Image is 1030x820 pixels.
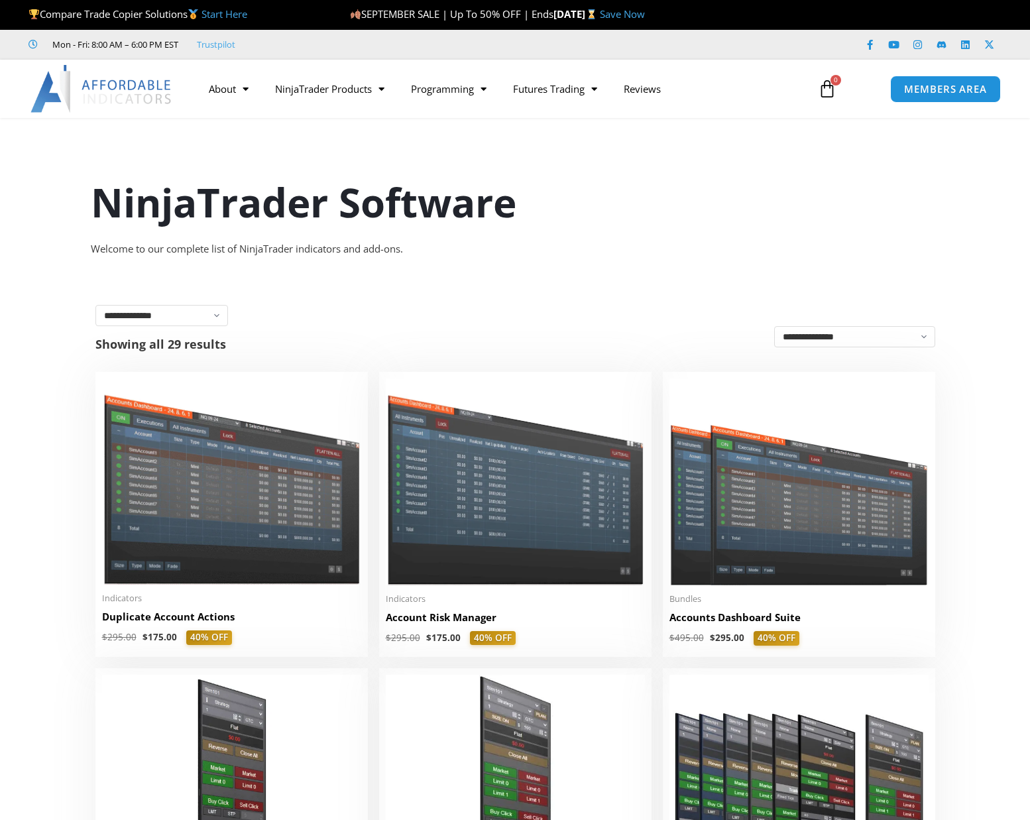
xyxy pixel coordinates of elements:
[201,7,247,21] a: Start Here
[669,593,929,605] span: Bundles
[710,632,744,644] bdi: 295.00
[102,610,361,624] h2: Duplicate Account Actions
[196,74,262,104] a: About
[386,379,645,585] img: Account Risk Manager
[188,9,198,19] img: 🥇
[553,7,599,21] strong: [DATE]
[143,631,177,643] bdi: 175.00
[29,9,39,19] img: 🏆
[102,631,107,643] span: $
[386,632,391,644] span: $
[754,631,799,646] span: 40% OFF
[143,631,148,643] span: $
[500,74,610,104] a: Futures Trading
[386,632,420,644] bdi: 295.00
[95,338,226,350] p: Showing all 29 results
[196,74,803,104] nav: Menu
[30,65,173,113] img: LogoAI | Affordable Indicators – NinjaTrader
[398,74,500,104] a: Programming
[600,7,645,21] a: Save Now
[710,632,715,644] span: $
[587,9,597,19] img: ⌛
[610,74,674,104] a: Reviews
[350,7,553,21] span: SEPTEMBER SALE | Up To 50% OFF | Ends
[386,611,645,631] a: Account Risk Manager
[91,240,939,259] div: Welcome to our complete list of NinjaTrader indicators and add-ons.
[186,630,232,645] span: 40% OFF
[102,610,361,630] a: Duplicate Account Actions
[426,632,461,644] bdi: 175.00
[669,379,929,585] img: Accounts Dashboard Suite
[351,9,361,19] img: 🍂
[102,593,361,604] span: Indicators
[798,70,856,108] a: 0
[426,632,431,644] span: $
[102,631,137,643] bdi: 295.00
[470,631,516,646] span: 40% OFF
[669,632,675,644] span: $
[774,326,935,347] select: Shop order
[904,84,987,94] span: MEMBERS AREA
[890,76,1001,103] a: MEMBERS AREA
[262,74,398,104] a: NinjaTrader Products
[669,611,929,631] a: Accounts Dashboard Suite
[91,174,939,230] h1: NinjaTrader Software
[669,632,704,644] bdi: 495.00
[386,611,645,624] h2: Account Risk Manager
[669,611,929,624] h2: Accounts Dashboard Suite
[386,593,645,605] span: Indicators
[830,75,841,86] span: 0
[197,36,235,52] a: Trustpilot
[49,36,178,52] span: Mon - Fri: 8:00 AM – 6:00 PM EST
[102,379,361,585] img: Duplicate Account Actions
[29,7,247,21] span: Compare Trade Copier Solutions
